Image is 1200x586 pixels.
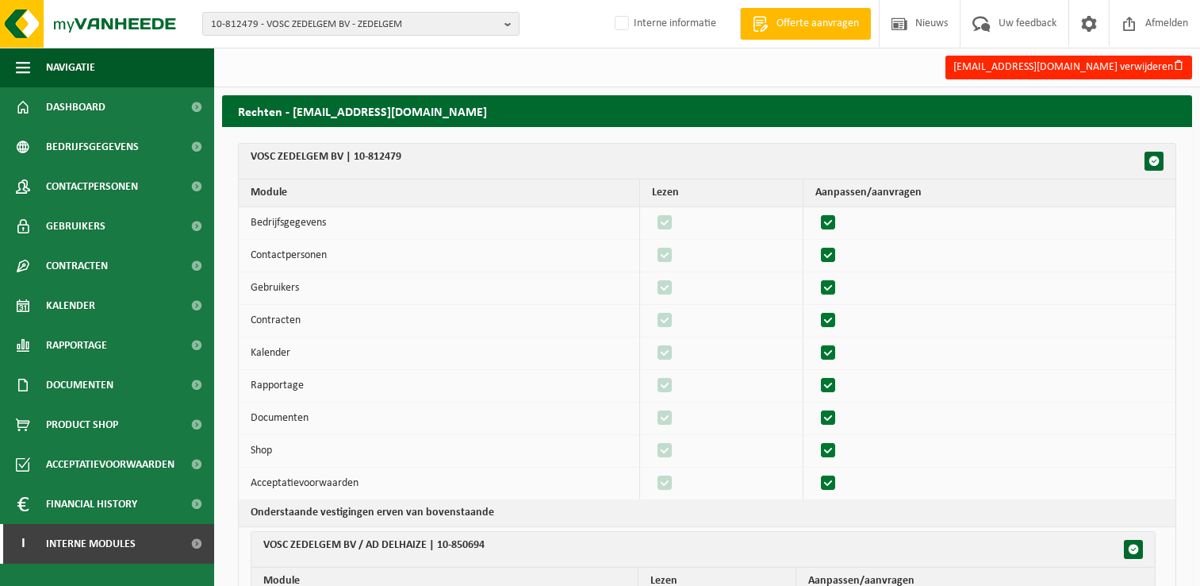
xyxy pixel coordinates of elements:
[773,16,863,32] span: Offerte aanvragen
[239,370,640,403] td: Rapportage
[46,87,105,127] span: Dashboard
[740,8,871,40] a: Offerte aanvragen
[46,286,95,326] span: Kalender
[251,532,1155,568] th: VOSC ZEDELGEM BV / AD DELHAIZE | 10-850694
[46,246,108,286] span: Contracten
[46,405,118,445] span: Product Shop
[222,95,1192,126] h2: Rechten - [EMAIL_ADDRESS][DOMAIN_NAME]
[239,179,640,207] th: Module
[239,272,640,305] td: Gebruikers
[211,13,498,37] span: 10-812479 - VOSC ZEDELGEM BV - ZEDELGEM
[46,167,138,206] span: Contactpersonen
[239,144,1175,179] th: VOSC ZEDELGEM BV | 10-812479
[239,468,640,499] td: Acceptatievoorwaarden
[46,206,105,246] span: Gebruikers
[945,56,1192,79] button: [EMAIL_ADDRESS][DOMAIN_NAME] verwijderen
[612,12,716,36] label: Interne informatie
[239,403,640,435] td: Documenten
[803,179,1175,207] th: Aanpassen/aanvragen
[640,179,803,207] th: Lezen
[46,48,95,87] span: Navigatie
[239,240,640,272] td: Contactpersonen
[16,524,30,564] span: I
[46,326,107,365] span: Rapportage
[46,445,174,484] span: Acceptatievoorwaarden
[46,127,139,167] span: Bedrijfsgegevens
[46,524,136,564] span: Interne modules
[46,484,137,524] span: Financial History
[239,435,640,468] td: Shop
[239,337,640,370] td: Kalender
[46,365,113,405] span: Documenten
[202,12,519,36] button: 10-812479 - VOSC ZEDELGEM BV - ZEDELGEM
[239,305,640,337] td: Contracten
[239,499,1175,527] th: Bij het aanklikken van bovenstaande checkbox, zullen onderstaande mee aangepast worden.
[239,207,640,240] td: Bedrijfsgegevens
